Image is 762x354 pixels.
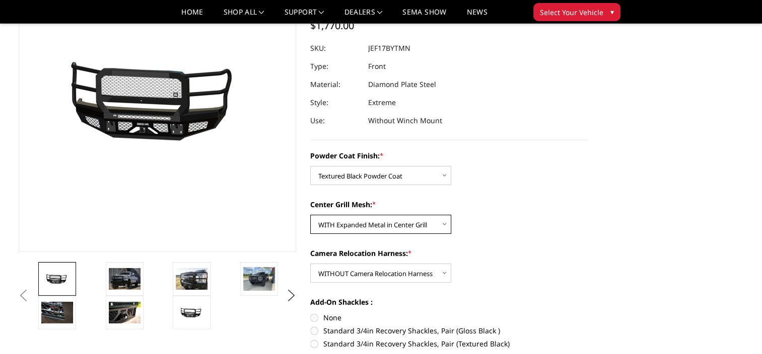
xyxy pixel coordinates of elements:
dt: Use: [310,112,361,130]
span: Select Your Vehicle [540,7,603,18]
dt: Type: [310,57,361,75]
a: Support [285,9,324,23]
a: SEMA Show [402,9,446,23]
button: Previous [16,288,31,303]
span: ▾ [610,7,614,17]
a: Home [181,9,203,23]
dd: Diamond Plate Steel [368,75,436,94]
a: News [466,9,487,23]
a: shop all [224,9,264,23]
img: 2017-2022 Ford F250-350 - FT Series - Extreme Front Bumper [41,272,73,287]
label: Center Grill Mesh: [310,199,588,210]
button: Next [284,288,299,303]
iframe: Chat Widget [712,306,762,354]
img: 2017-2022 Ford F250-350 - FT Series - Extreme Front Bumper [243,267,275,291]
dt: SKU: [310,39,361,57]
img: 2017-2022 Ford F250-350 - FT Series - Extreme Front Bumper [41,302,73,323]
label: Standard 3/4in Recovery Shackles, Pair (Gloss Black ) [310,325,588,336]
dd: Without Winch Mount [368,112,442,130]
img: 2017-2022 Ford F250-350 - FT Series - Extreme Front Bumper [109,302,141,323]
a: Dealers [344,9,383,23]
dd: Front [368,57,386,75]
dt: Style: [310,94,361,112]
dt: Material: [310,75,361,94]
label: Standard 3/4in Recovery Shackles, Pair (Textured Black) [310,338,588,349]
img: 2017-2022 Ford F250-350 - FT Series - Extreme Front Bumper [109,268,141,289]
dd: JEF17BYTMN [368,39,410,57]
img: 2017-2022 Ford F250-350 - FT Series - Extreme Front Bumper [176,268,207,289]
label: Powder Coat Finish: [310,150,588,161]
dd: Extreme [368,94,396,112]
img: 2017-2022 Ford F250-350 - FT Series - Extreme Front Bumper [176,305,207,320]
button: Select Your Vehicle [533,3,620,21]
label: Add-On Shackles : [310,297,588,307]
span: $1,770.00 [310,19,354,32]
label: Camera Relocation Harness: [310,248,588,258]
label: None [310,312,588,323]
